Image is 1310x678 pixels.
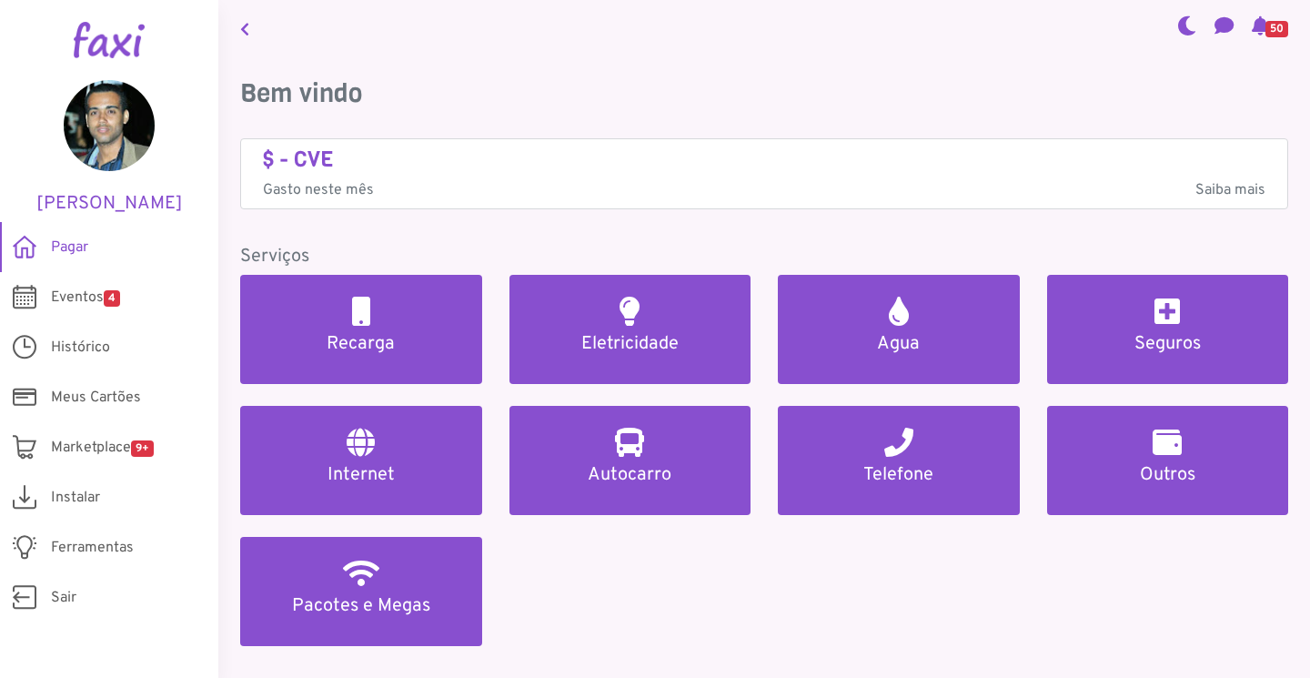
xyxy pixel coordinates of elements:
a: Outros [1047,406,1289,515]
span: 9+ [131,440,154,457]
span: Histórico [51,337,110,359]
h5: Eletricidade [531,333,730,355]
h5: Serviços [240,246,1288,268]
h5: Recarga [262,333,460,355]
span: Sair [51,587,76,609]
h5: Autocarro [531,464,730,486]
span: Ferramentas [51,537,134,559]
h5: Internet [262,464,460,486]
span: 50 [1265,21,1288,37]
a: [PERSON_NAME] [27,80,191,215]
a: Seguros [1047,275,1289,384]
span: Instalar [51,487,100,509]
a: Agua [778,275,1020,384]
h5: Outros [1069,464,1267,486]
a: Telefone [778,406,1020,515]
a: Autocarro [509,406,751,515]
a: Internet [240,406,482,515]
span: Saiba mais [1195,179,1265,201]
a: Recarga [240,275,482,384]
h5: Pacotes e Megas [262,595,460,617]
a: Pacotes e Megas [240,537,482,646]
a: $ - CVE Gasto neste mêsSaiba mais [263,147,1265,202]
h5: Telefone [800,464,998,486]
h4: $ - CVE [263,147,1265,173]
a: Eletricidade [509,275,751,384]
h3: Bem vindo [240,78,1288,109]
span: 4 [104,290,120,307]
span: Meus Cartões [51,387,141,409]
h5: Seguros [1069,333,1267,355]
span: Eventos [51,287,120,309]
h5: Agua [800,333,998,355]
h5: [PERSON_NAME] [27,193,191,215]
p: Gasto neste mês [263,179,1265,201]
span: Marketplace [51,437,154,459]
span: Pagar [51,237,88,258]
